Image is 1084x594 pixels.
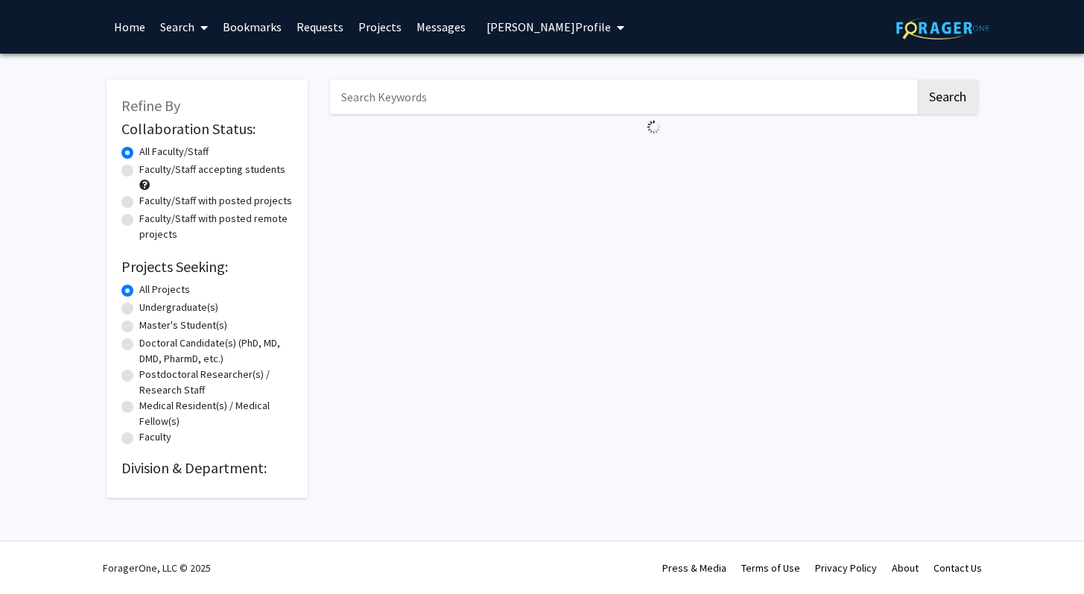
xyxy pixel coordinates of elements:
input: Search Keywords [330,80,915,114]
h2: Collaboration Status: [121,120,293,138]
label: All Projects [139,282,190,297]
a: Privacy Policy [815,561,877,575]
h2: Division & Department: [121,459,293,477]
label: Doctoral Candidate(s) (PhD, MD, DMD, PharmD, etc.) [139,335,293,367]
label: Faculty [139,429,171,445]
label: Postdoctoral Researcher(s) / Research Staff [139,367,293,398]
nav: Page navigation [330,140,978,174]
a: Messages [409,1,473,53]
a: Requests [289,1,351,53]
a: Search [153,1,215,53]
label: Faculty/Staff with posted projects [139,193,292,209]
div: ForagerOne, LLC © 2025 [103,542,211,594]
label: Faculty/Staff accepting students [139,162,285,177]
a: Projects [351,1,409,53]
img: Loading [641,114,667,140]
a: Bookmarks [215,1,289,53]
a: Home [107,1,153,53]
label: All Faculty/Staff [139,144,209,159]
a: Terms of Use [741,561,800,575]
h2: Projects Seeking: [121,258,293,276]
label: Faculty/Staff with posted remote projects [139,211,293,242]
button: Search [917,80,978,114]
iframe: Chat [1021,527,1073,583]
label: Undergraduate(s) [139,300,218,315]
a: Press & Media [662,561,726,575]
a: Contact Us [934,561,982,575]
label: Master's Student(s) [139,317,227,333]
span: [PERSON_NAME] Profile [486,19,611,34]
label: Medical Resident(s) / Medical Fellow(s) [139,398,293,429]
img: ForagerOne Logo [896,16,989,40]
a: About [892,561,919,575]
span: Refine By [121,96,180,115]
